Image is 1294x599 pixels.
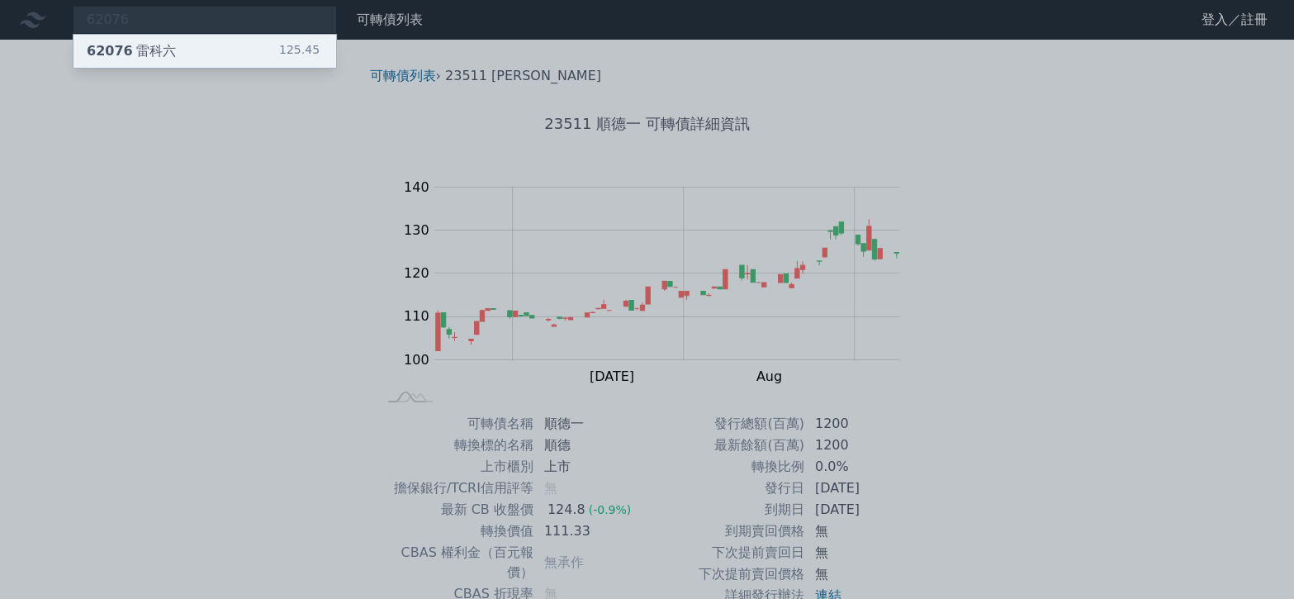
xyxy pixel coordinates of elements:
a: 62076雷科六 125.45 [73,35,336,68]
div: 125.45 [279,41,323,61]
iframe: Chat Widget [1211,520,1294,599]
div: 聊天小工具 [1211,520,1294,599]
div: 雷科六 [87,41,176,61]
span: 62076 [87,43,133,59]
